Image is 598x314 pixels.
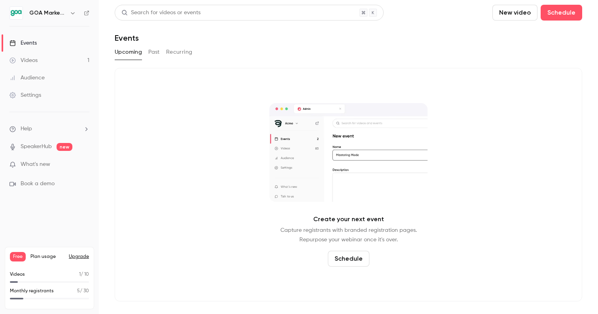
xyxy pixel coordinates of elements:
div: Events [9,39,37,47]
span: What's new [21,160,50,169]
button: Upcoming [115,46,142,58]
p: / 30 [77,288,89,295]
img: GOA Marketing [10,7,23,19]
button: Recurring [166,46,193,58]
p: Create your next event [313,214,384,224]
span: Help [21,125,32,133]
span: Free [10,252,26,261]
p: Videos [10,271,25,278]
li: help-dropdown-opener [9,125,89,133]
button: Schedule [541,5,582,21]
h1: Events [115,33,139,43]
div: Videos [9,56,38,64]
h6: GOA Marketing [29,9,66,17]
button: Past [148,46,160,58]
div: Audience [9,74,45,82]
p: / 10 [79,271,89,278]
span: Plan usage [30,254,64,260]
span: Book a demo [21,180,55,188]
button: Schedule [328,251,369,267]
span: new [57,143,72,151]
span: 5 [77,289,80,293]
p: Monthly registrants [10,288,54,295]
div: Settings [9,91,41,99]
button: New video [492,5,537,21]
span: 1 [79,272,81,277]
button: Upgrade [69,254,89,260]
p: Capture registrants with branded registration pages. Repurpose your webinar once it's over. [280,226,417,244]
iframe: Noticeable Trigger [80,161,89,168]
div: Search for videos or events [121,9,201,17]
a: SpeakerHub [21,143,52,151]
